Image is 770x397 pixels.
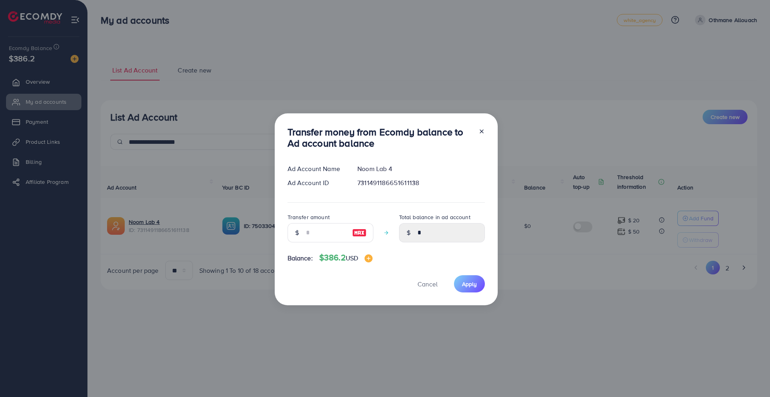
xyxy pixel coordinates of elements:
[399,213,470,221] label: Total balance in ad account
[454,275,485,292] button: Apply
[351,178,491,187] div: 7311491186651611138
[417,280,438,288] span: Cancel
[462,280,477,288] span: Apply
[346,254,358,262] span: USD
[352,228,367,238] img: image
[288,254,313,263] span: Balance:
[288,213,330,221] label: Transfer amount
[288,126,472,149] h3: Transfer money from Ecomdy balance to Ad account balance
[281,164,351,173] div: Ad Account Name
[351,164,491,173] div: Noom Lab 4
[319,253,373,263] h4: $386.2
[407,275,448,292] button: Cancel
[736,361,764,391] iframe: Chat
[281,178,351,187] div: Ad Account ID
[365,254,373,262] img: image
